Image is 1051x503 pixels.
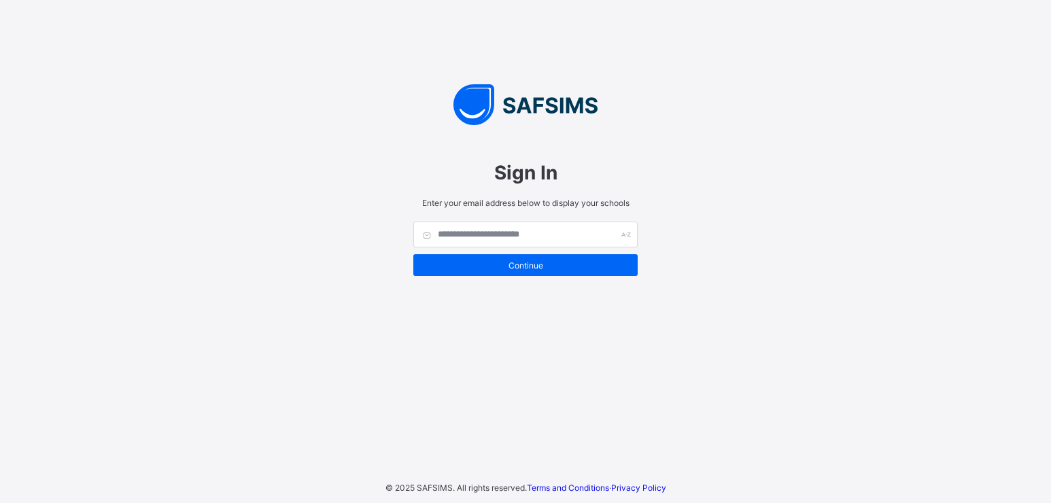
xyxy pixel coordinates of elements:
img: SAFSIMS Logo [400,84,651,125]
a: Terms and Conditions [527,483,609,493]
span: Sign In [413,161,638,184]
span: · [527,483,666,493]
span: Enter your email address below to display your schools [413,198,638,208]
a: Privacy Policy [611,483,666,493]
span: Continue [424,260,627,271]
span: © 2025 SAFSIMS. All rights reserved. [385,483,527,493]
